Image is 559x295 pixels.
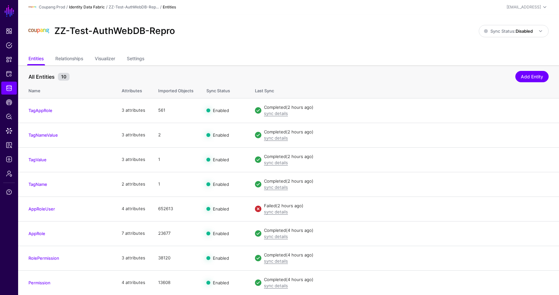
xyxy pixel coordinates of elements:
[200,81,248,98] th: Sync Status
[1,39,17,52] a: Policies
[264,185,288,190] a: sync details
[27,73,56,81] span: All Entities
[115,98,152,123] td: 3 attributes
[213,182,229,187] span: Enabled
[152,197,200,221] td: 652613
[115,197,152,221] td: 4 attributes
[264,160,288,165] a: sync details
[28,157,47,162] a: TagValue
[6,28,12,34] span: Dashboard
[28,53,44,65] a: Entities
[115,123,152,147] td: 3 attributes
[264,203,549,209] div: Failed (2 hours ago)
[115,221,152,246] td: 7 attributes
[6,56,12,63] span: Snippets
[264,153,549,160] div: Completed (2 hours ago)
[152,98,200,123] td: 561
[1,124,17,137] a: Data Lens
[54,26,175,37] h2: ZZ-Test-AuthWebDB-Repro
[69,5,105,9] a: Identity Data Fabric
[1,96,17,109] a: CAEP Hub
[152,246,200,270] td: 38120
[28,182,47,187] a: TagName
[115,81,152,98] th: Attributes
[264,178,549,185] div: Completed (2 hours ago)
[6,113,12,120] span: Policy Lens
[65,4,69,10] div: /
[6,42,12,49] span: Policies
[264,135,288,141] a: sync details
[152,270,200,295] td: 13608
[6,189,12,195] span: Support
[28,206,55,211] a: AppRoleUser
[6,71,12,77] span: Protected Systems
[115,172,152,197] td: 2 attributes
[115,270,152,295] td: 4 attributes
[4,4,15,18] a: SGNL
[152,123,200,147] td: 2
[152,172,200,197] td: 1
[6,128,12,134] span: Data Lens
[28,231,45,236] a: AppRole
[515,71,549,82] a: Add Entity
[264,111,288,116] a: sync details
[264,129,549,135] div: Completed (2 hours ago)
[152,147,200,172] td: 1
[105,4,109,10] div: /
[213,132,229,138] span: Enabled
[1,139,17,152] a: Reports
[159,4,163,10] div: /
[18,81,115,98] th: Name
[213,231,229,236] span: Enabled
[264,234,288,239] a: sync details
[55,53,83,65] a: Relationships
[516,28,533,34] strong: Disabled
[484,28,533,34] span: Sync Status:
[264,227,549,234] div: Completed (4 hours ago)
[1,25,17,38] a: Dashboard
[213,108,229,113] span: Enabled
[28,280,50,285] a: Permission
[95,53,115,65] a: Visualizer
[1,67,17,80] a: Protected Systems
[264,277,549,283] div: Completed (4 hours ago)
[6,170,12,177] span: Admin
[213,206,229,211] span: Enabled
[28,132,58,138] a: TagNameValue
[127,53,144,65] a: Settings
[213,255,229,261] span: Enabled
[6,99,12,106] span: CAEP Hub
[1,153,17,166] a: Logs
[163,5,176,9] strong: Entities
[6,142,12,148] span: Reports
[109,5,159,9] a: ZZ-Test-AuthWebDB-Rep...
[1,167,17,180] a: Admin
[28,3,36,11] img: svg+xml;base64,PHN2ZyBpZD0iTG9nbyIgeG1sbnM9Imh0dHA6Ly93d3cudzMub3JnLzIwMDAvc3ZnIiB3aWR0aD0iMTIxLj...
[115,147,152,172] td: 3 attributes
[28,255,59,261] a: RolePermission
[39,5,65,9] a: Coupang Prod
[264,209,288,214] a: sync details
[115,246,152,270] td: 3 attributes
[28,108,52,113] a: TagAppRole
[1,82,17,95] a: Identity Data Fabric
[28,21,49,41] img: svg+xml;base64,PHN2ZyBpZD0iTG9nbyIgeG1sbnM9Imh0dHA6Ly93d3cudzMub3JnLzIwMDAvc3ZnIiB3aWR0aD0iMTIxLj...
[264,283,288,288] a: sync details
[58,73,70,81] small: 10
[264,258,288,264] a: sync details
[152,81,200,98] th: Imported Objects
[6,85,12,91] span: Identity Data Fabric
[248,81,559,98] th: Last Sync
[507,4,541,10] div: [EMAIL_ADDRESS]
[152,221,200,246] td: 23677
[213,157,229,162] span: Enabled
[1,53,17,66] a: Snippets
[1,110,17,123] a: Policy Lens
[264,104,549,111] div: Completed (2 hours ago)
[264,252,549,258] div: Completed (4 hours ago)
[6,156,12,163] span: Logs
[213,280,229,285] span: Enabled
